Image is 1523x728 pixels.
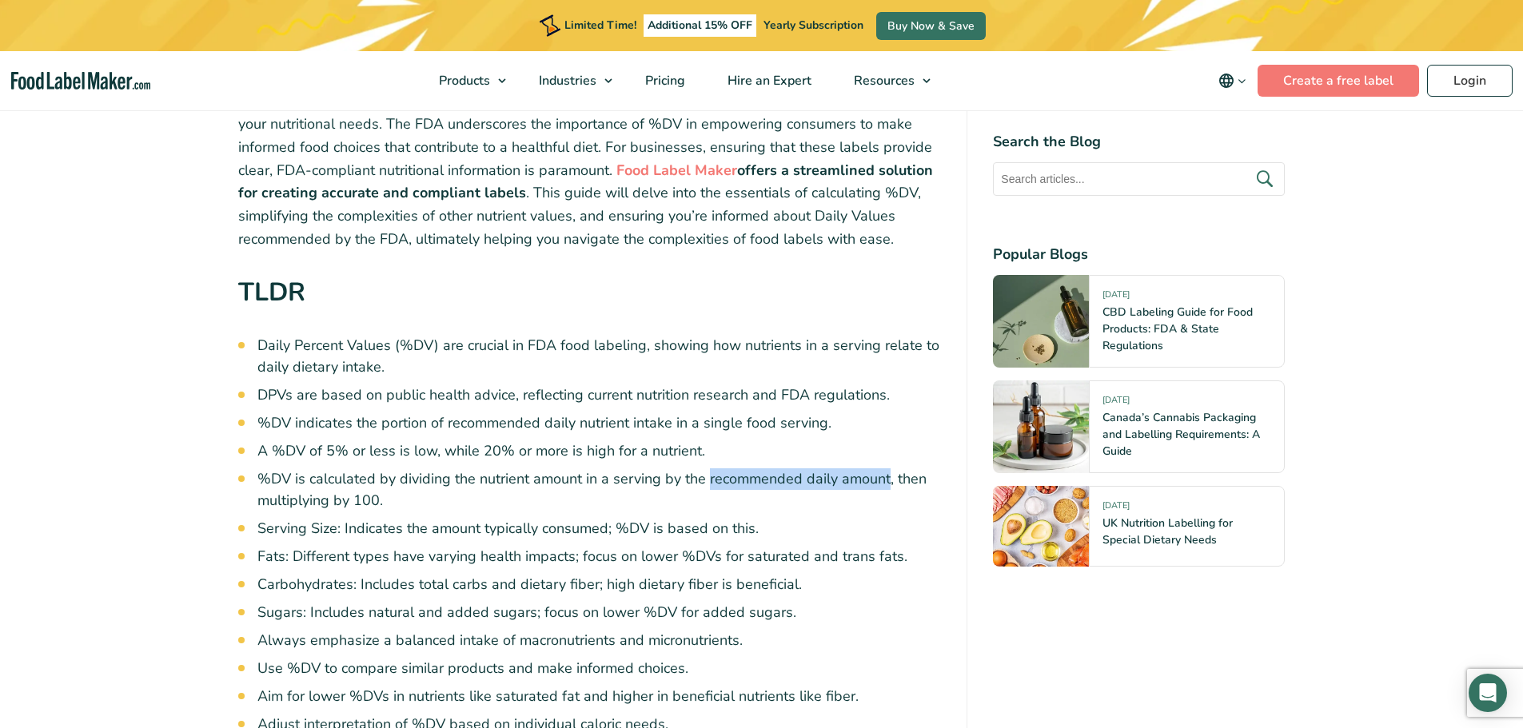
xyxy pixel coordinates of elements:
span: Limited Time! [564,18,636,33]
span: [DATE] [1102,394,1130,412]
li: Daily Percent Values (%DV) are crucial in FDA food labeling, showing how nutrients in a serving r... [257,335,942,378]
span: Products [434,72,492,90]
li: Fats: Different types have varying health impacts; focus on lower %DVs for saturated and trans fats. [257,546,942,567]
a: Products [418,51,514,110]
a: Canada’s Cannabis Packaging and Labelling Requirements: A Guide [1102,410,1260,459]
li: Serving Size: Indicates the amount typically consumed; %DV is based on this. [257,518,942,539]
a: Buy Now & Save [876,12,986,40]
li: Sugars: Includes natural and added sugars; focus on lower %DV for added sugars. [257,602,942,623]
h4: Search the Blog [993,131,1285,153]
span: Industries [534,72,598,90]
li: DPVs are based on public health advice, reflecting current nutrition research and FDA regulations. [257,384,942,406]
a: Create a free label [1258,65,1419,97]
h4: Popular Blogs [993,244,1285,265]
li: %DV is calculated by dividing the nutrient amount in a serving by the recommended daily amount, t... [257,468,942,511]
a: Industries [518,51,620,110]
li: %DV indicates the portion of recommended daily nutrient intake in a single food serving. [257,412,942,434]
strong: Food Label Maker [616,161,737,180]
a: Resources [833,51,939,110]
li: A %DV of 5% or less is low, while 20% or more is high for a nutrient. [257,440,942,462]
a: Hire an Expert [707,51,829,110]
span: Resources [849,72,916,90]
a: UK Nutrition Labelling for Special Dietary Needs [1102,515,1233,547]
li: Use %DV to compare similar products and make informed choices. [257,658,942,679]
p: When you’re browsing the aisles of your favorite grocery store, you’re not just shopping for food... [238,21,942,251]
span: Additional 15% OFF [644,14,756,37]
span: [DATE] [1102,288,1130,307]
span: [DATE] [1102,499,1130,518]
input: Search articles... [993,162,1285,196]
a: Pricing [624,51,703,110]
a: Food Label Maker [612,161,737,180]
span: Pricing [640,72,687,90]
li: Always emphasize a balanced intake of macronutrients and micronutrients. [257,630,942,651]
span: Hire an Expert [723,72,813,90]
strong: TLDR [238,275,305,309]
li: Carbohydrates: Includes total carbs and dietary fiber; high dietary fiber is beneficial. [257,574,942,595]
a: CBD Labeling Guide for Food Products: FDA & State Regulations [1102,304,1253,353]
li: Aim for lower %DVs in nutrients like saturated fat and higher in beneficial nutrients like fiber. [257,686,942,707]
a: Login [1427,65,1513,97]
span: Yearly Subscription [763,18,863,33]
div: Open Intercom Messenger [1469,674,1507,712]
